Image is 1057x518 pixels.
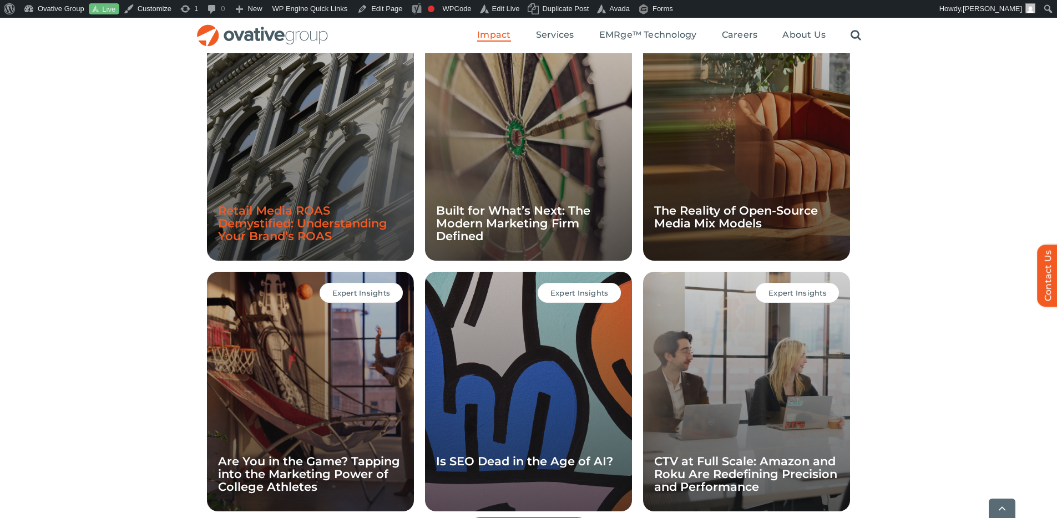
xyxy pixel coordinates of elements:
[599,29,697,40] span: EMRge™ Technology
[599,29,697,42] a: EMRge™ Technology
[477,29,510,42] a: Impact
[436,204,590,243] a: Built for What’s Next: The Modern Marketing Firm Defined
[196,23,329,34] a: OG_Full_horizontal_RGB
[963,4,1022,13] span: [PERSON_NAME]
[782,29,826,42] a: About Us
[218,454,400,494] a: Are You in the Game? Tapping into the Marketing Power of College Athletes
[851,29,861,42] a: Search
[428,6,434,12] div: Focus keyphrase not set
[782,29,826,40] span: About Us
[536,29,574,42] a: Services
[536,29,574,40] span: Services
[436,454,613,468] a: Is SEO Dead in the Age of AI?
[654,454,837,494] a: CTV at Full Scale: Amazon and Roku Are Redefining Precision and Performance
[722,29,758,40] span: Careers
[218,204,387,243] a: Retail Media ROAS Demystified: Understanding Your Brand’s ROAS
[722,29,758,42] a: Careers
[477,18,861,53] nav: Menu
[89,3,119,15] a: Live
[477,29,510,40] span: Impact
[654,204,818,230] a: The Reality of Open-Source Media Mix Models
